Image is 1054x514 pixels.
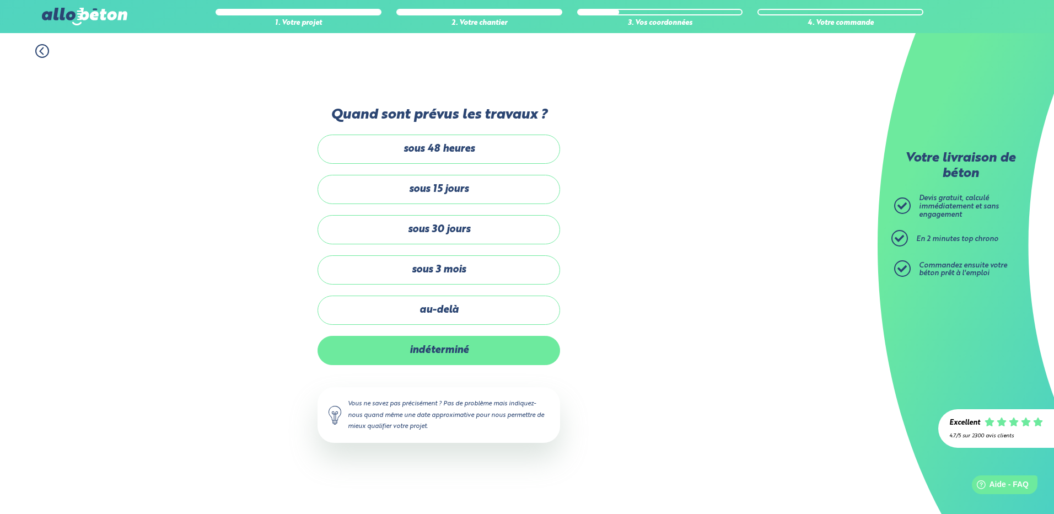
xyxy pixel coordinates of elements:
[396,19,562,28] div: 2. Votre chantier
[318,387,560,442] div: Vous ne savez pas précisément ? Pas de problème mais indiquez-nous quand même une date approximat...
[318,215,560,244] label: sous 30 jours
[318,135,560,164] label: sous 48 heures
[318,255,560,285] label: sous 3 mois
[919,262,1007,277] span: Commandez ensuite votre béton prêt à l'emploi
[318,336,560,365] label: indéterminé
[318,175,560,204] label: sous 15 jours
[216,19,381,28] div: 1. Votre projet
[919,195,999,218] span: Devis gratuit, calculé immédiatement et sans engagement
[757,19,923,28] div: 4. Votre commande
[318,296,560,325] label: au-delà
[949,433,1043,439] div: 4.7/5 sur 2300 avis clients
[577,19,743,28] div: 3. Vos coordonnées
[949,419,980,427] div: Excellent
[318,107,560,123] label: Quand sont prévus les travaux ?
[42,8,127,25] img: allobéton
[916,235,998,243] span: En 2 minutes top chrono
[956,471,1042,502] iframe: Help widget launcher
[897,151,1024,181] p: Votre livraison de béton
